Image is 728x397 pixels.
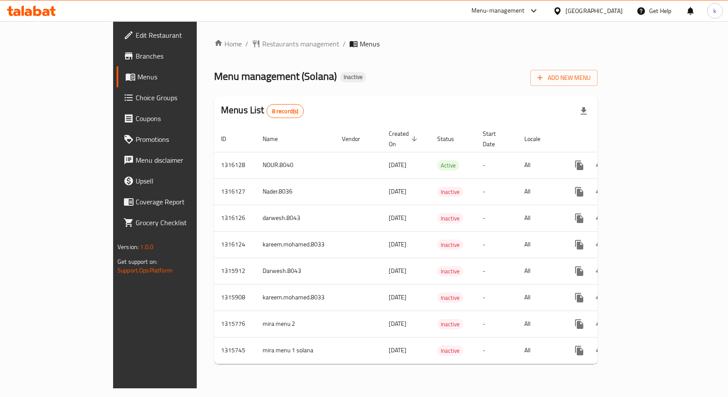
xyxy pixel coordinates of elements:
[569,314,590,335] button: more
[437,319,463,329] span: Inactive
[214,126,659,364] table: enhanced table
[565,6,623,16] div: [GEOGRAPHIC_DATA]
[590,155,611,176] button: Change Status
[117,46,235,66] a: Branches
[256,178,335,205] td: Nader.8036
[437,187,463,197] div: Inactive
[437,292,463,303] div: Inactive
[256,231,335,258] td: kareem.mohamed.8033
[340,72,366,82] div: Inactive
[136,176,228,186] span: Upsell
[117,108,235,129] a: Coupons
[214,231,256,258] td: 1316124
[476,152,517,178] td: -
[437,240,463,250] span: Inactive
[437,266,463,276] span: Inactive
[437,346,463,356] span: Inactive
[437,293,463,303] span: Inactive
[476,205,517,231] td: -
[136,197,228,207] span: Coverage Report
[389,186,406,197] span: [DATE]
[117,265,172,276] a: Support.OpsPlatform
[573,101,594,121] div: Export file
[340,73,366,81] span: Inactive
[437,213,463,223] span: Inactive
[117,241,139,253] span: Version:
[214,311,256,337] td: 1315776
[256,337,335,364] td: mira menu 1 solana
[214,258,256,284] td: 1315912
[360,39,380,49] span: Menus
[590,181,611,202] button: Change Status
[476,337,517,364] td: -
[245,39,248,49] li: /
[476,284,517,311] td: -
[140,241,153,253] span: 1.0.0
[214,178,256,205] td: 1316127
[214,152,256,178] td: 1316128
[214,39,598,49] nav: breadcrumb
[569,261,590,282] button: more
[476,231,517,258] td: -
[256,205,335,231] td: darwesh.8043
[221,134,237,144] span: ID
[136,134,228,144] span: Promotions
[569,234,590,255] button: more
[590,261,611,282] button: Change Status
[569,155,590,176] button: more
[267,107,304,115] span: 8 record(s)
[256,152,335,178] td: NOUR.8040
[517,337,562,364] td: All
[517,258,562,284] td: All
[437,134,465,144] span: Status
[590,208,611,229] button: Change Status
[389,292,406,303] span: [DATE]
[343,39,346,49] li: /
[389,318,406,329] span: [DATE]
[214,66,337,86] span: Menu management ( Solana )
[537,72,591,83] span: Add New Menu
[214,337,256,364] td: 1315745
[117,66,235,87] a: Menus
[389,159,406,171] span: [DATE]
[437,345,463,356] div: Inactive
[136,155,228,165] span: Menu disclaimer
[389,212,406,223] span: [DATE]
[524,134,552,144] span: Locale
[517,178,562,205] td: All
[389,265,406,276] span: [DATE]
[256,258,335,284] td: Darwesh.8043
[136,92,228,103] span: Choice Groups
[117,87,235,108] a: Choice Groups
[136,217,228,228] span: Grocery Checklist
[214,205,256,231] td: 1316126
[389,128,420,149] span: Created On
[569,340,590,361] button: more
[117,129,235,150] a: Promotions
[342,134,371,144] span: Vendor
[137,72,228,82] span: Menus
[437,187,463,197] span: Inactive
[483,128,507,149] span: Start Date
[590,287,611,308] button: Change Status
[117,191,235,212] a: Coverage Report
[713,6,716,16] span: k
[562,126,659,152] th: Actions
[263,134,289,144] span: Name
[262,39,339,49] span: Restaurants management
[256,284,335,311] td: kareem.mohamed.8033
[136,113,228,124] span: Coupons
[389,239,406,250] span: [DATE]
[117,25,235,46] a: Edit Restaurant
[476,311,517,337] td: -
[530,70,598,86] button: Add New Menu
[437,161,459,171] span: Active
[117,256,157,267] span: Get support on:
[517,152,562,178] td: All
[590,340,611,361] button: Change Status
[590,234,611,255] button: Change Status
